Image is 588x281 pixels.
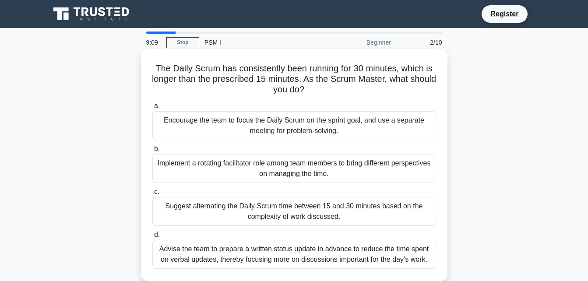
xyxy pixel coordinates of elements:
div: PSM I [199,34,320,51]
span: b. [154,145,160,152]
a: Register [485,8,524,19]
div: Implement a rotating facilitator role among team members to bring different perspectives on manag... [152,154,436,183]
div: Beginner [320,34,396,51]
span: d. [154,231,160,238]
a: Stop [166,37,199,48]
div: Advise the team to prepare a written status update in advance to reduce the time spent on verbal ... [152,240,436,269]
span: c. [154,188,159,195]
div: Encourage the team to focus the Daily Scrum on the sprint goal, and use a separate meeting for pr... [152,111,436,140]
span: a. [154,102,160,109]
div: Suggest alternating the Daily Scrum time between 15 and 30 minutes based on the complexity of wor... [152,197,436,226]
div: 2/10 [396,34,447,51]
div: 9:09 [141,34,166,51]
h5: The Daily Scrum has consistently been running for 30 minutes, which is longer than the prescribed... [151,63,437,95]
